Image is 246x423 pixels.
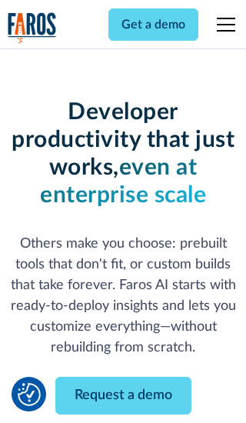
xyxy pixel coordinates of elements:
a: Get a demo [108,8,198,41]
div: menu [208,6,238,43]
button: Cookie Settings [18,383,41,406]
a: home [8,12,57,44]
img: Revisit consent button [18,383,41,406]
p: Others make you choose: prebuilt tools that don't fit, or custom builds that take forever. Faros ... [8,234,239,358]
img: Logo of the analytics and reporting company Faros. [8,12,57,44]
strong: even at enterprise scale [40,156,206,207]
a: Request a demo [55,377,191,415]
strong: Developer productivity that just works, [12,101,234,179]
